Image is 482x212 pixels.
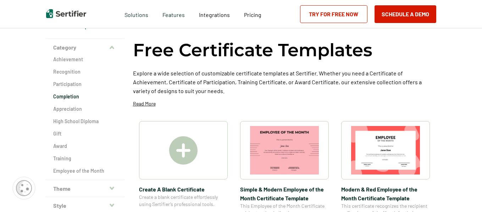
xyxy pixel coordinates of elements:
[447,178,482,212] iframe: Chat Widget
[53,143,117,150] a: Award
[124,10,148,18] span: Solutions
[244,10,261,18] a: Pricing
[133,100,156,107] p: Read More
[46,39,124,56] button: Category
[375,5,436,23] button: Schedule a Demo
[199,10,230,18] a: Integrations
[351,126,420,174] img: Modern & Red Employee of the Month Certificate Template
[133,69,436,95] p: Explore a wide selection of customizable certificate templates at Sertifier. Whether you need a C...
[16,180,32,196] img: Cookie Popup Icon
[341,185,430,202] span: Modern & Red Employee of the Month Certificate Template
[53,93,117,100] a: Completion
[139,185,228,194] span: Create A Blank Certificate
[139,194,228,208] span: Create a blank certificate effortlessly using Sertifier’s professional tools.
[53,105,117,113] a: Appreciation
[46,56,124,180] div: Category
[53,167,117,174] a: Employee of the Month
[46,9,86,18] img: Sertifier | Digital Credentialing Platform
[46,180,124,197] button: Theme
[240,185,329,202] span: Simple & Modern Employee of the Month Certificate Template
[53,68,117,75] a: Recognition
[53,118,117,125] a: High School Diploma
[53,155,117,162] a: Training
[53,56,117,63] a: Achievement
[244,11,261,18] span: Pricing
[169,136,198,165] img: Create A Blank Certificate
[300,5,367,23] a: Try for Free Now
[162,10,185,18] span: Features
[250,126,319,174] img: Simple & Modern Employee of the Month Certificate Template
[53,130,117,137] a: Gift
[199,11,230,18] span: Integrations
[133,39,372,62] h1: Free Certificate Templates
[53,81,117,88] a: Participation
